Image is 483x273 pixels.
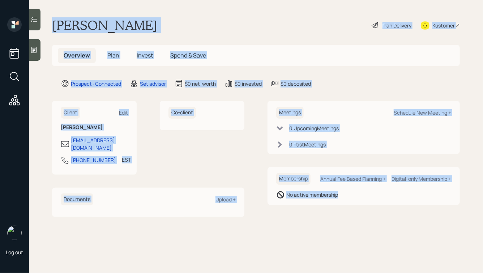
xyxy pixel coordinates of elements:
h6: Meetings [276,107,304,119]
span: Overview [64,51,90,59]
div: EST [122,156,131,163]
span: Invest [137,51,153,59]
img: hunter_neumayer.jpg [7,226,22,240]
div: No active membership [286,191,338,199]
h6: Documents [61,193,93,205]
div: Annual Fee Based Planning + [320,175,386,182]
div: 0 Upcoming Meeting s [289,124,339,132]
div: $0 net-worth [185,80,216,88]
div: $0 invested [235,80,262,88]
div: Schedule New Meeting + [394,109,451,116]
h6: Client [61,107,80,119]
div: Plan Delivery [382,22,411,29]
div: $0 deposited [281,80,311,88]
h1: [PERSON_NAME] [52,17,157,33]
div: Edit [119,109,128,116]
div: [PHONE_NUMBER] [71,156,116,164]
div: Log out [6,249,23,256]
span: Spend & Save [170,51,206,59]
h6: Membership [276,173,311,185]
div: Kustomer [432,22,455,29]
span: Plan [107,51,119,59]
div: Upload + [215,196,236,203]
h6: Co-client [168,107,196,119]
div: Set advisor [140,80,166,88]
div: Digital-only Membership + [392,175,451,182]
h6: [PERSON_NAME] [61,124,128,131]
div: Prospect · Connected [71,80,121,88]
div: [EMAIL_ADDRESS][DOMAIN_NAME] [71,136,128,152]
div: 0 Past Meeting s [289,141,326,148]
